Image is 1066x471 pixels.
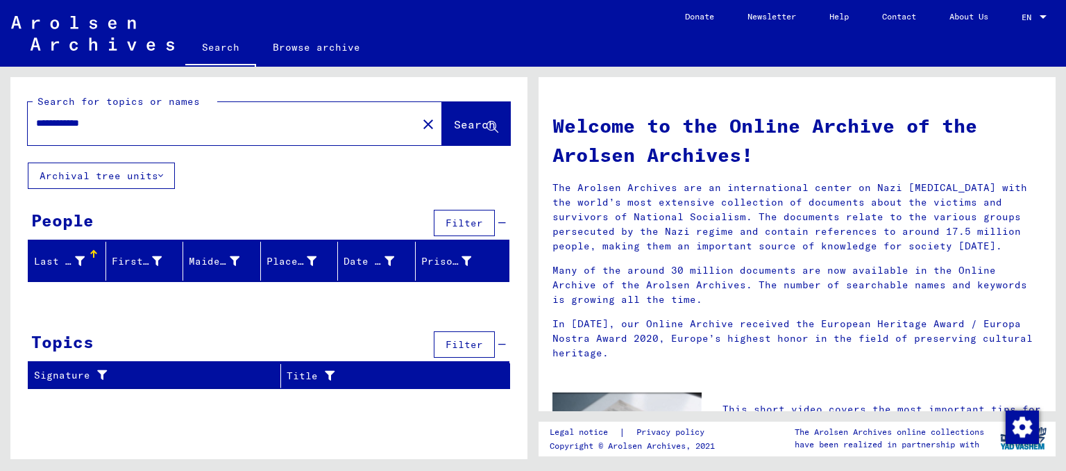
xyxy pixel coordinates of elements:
mat-header-cell: Place of Birth [261,242,339,281]
a: Legal notice [550,425,619,440]
mat-label: Search for topics or names [37,95,200,108]
div: Maiden Name [189,250,260,272]
div: Prisoner # [421,250,493,272]
mat-header-cell: Maiden Name [183,242,261,281]
div: People [31,208,94,233]
mat-header-cell: Prisoner # [416,242,509,281]
mat-icon: close [420,116,437,133]
span: Search [454,117,496,131]
div: Title [287,365,493,387]
div: Topics [31,329,94,354]
span: Filter [446,217,483,229]
span: EN [1022,13,1037,22]
div: Prisoner # [421,254,472,269]
div: Signature [34,365,280,387]
div: Maiden Name [189,254,239,269]
p: Many of the around 30 million documents are now available in the Online Archive of the Arolsen Ar... [552,263,1042,307]
div: | [550,425,721,440]
div: Date of Birth [344,254,394,269]
mat-header-cell: First Name [106,242,184,281]
p: have been realized in partnership with [795,438,984,451]
a: Search [185,31,256,67]
a: Privacy policy [625,425,721,440]
p: Copyright © Arolsen Archives, 2021 [550,440,721,452]
mat-header-cell: Date of Birth [338,242,416,281]
p: The Arolsen Archives online collections [795,426,984,438]
p: In [DATE], our Online Archive received the European Heritage Award / Europa Nostra Award 2020, Eu... [552,317,1042,361]
mat-header-cell: Last Name [28,242,106,281]
button: Filter [434,331,495,358]
p: This short video covers the most important tips for searching the Online Archive. [722,402,1042,431]
div: First Name [112,250,183,272]
button: Clear [414,110,442,138]
img: yv_logo.png [997,421,1049,456]
img: Arolsen_neg.svg [11,16,174,51]
div: Date of Birth [344,250,415,272]
button: Search [442,102,510,145]
div: Place of Birth [266,254,317,269]
a: Browse archive [256,31,377,64]
div: Last Name [34,250,105,272]
div: Last Name [34,254,85,269]
div: First Name [112,254,162,269]
h1: Welcome to the Online Archive of the Arolsen Archives! [552,111,1042,170]
span: Filter [446,338,483,351]
div: Change consent [1005,410,1038,443]
img: Change consent [1006,411,1039,444]
button: Archival tree units [28,163,175,189]
div: Title [287,369,475,383]
p: The Arolsen Archives are an international center on Nazi [MEDICAL_DATA] with the world’s most ext... [552,181,1042,254]
div: Signature [34,368,263,383]
div: Place of Birth [266,250,338,272]
button: Filter [434,210,495,236]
